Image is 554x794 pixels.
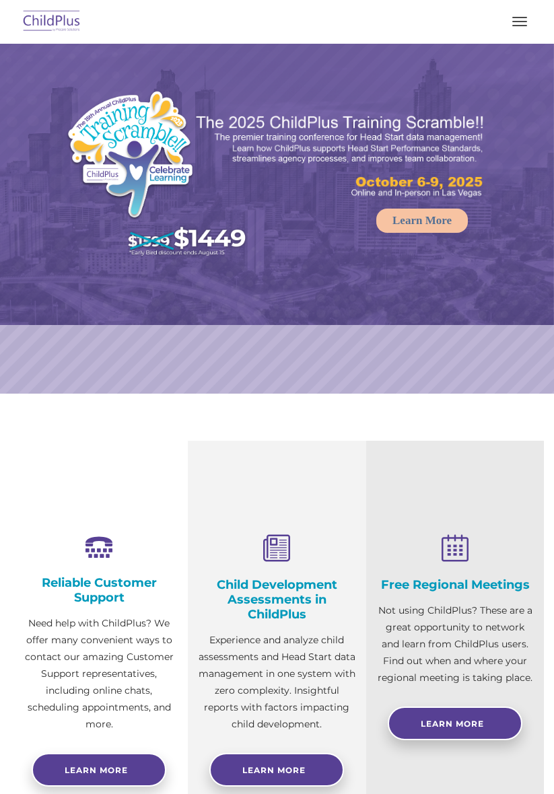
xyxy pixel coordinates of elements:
[421,719,484,729] span: Learn More
[32,753,166,787] a: Learn more
[65,765,128,775] span: Learn more
[376,577,534,592] h4: Free Regional Meetings
[20,575,178,605] h4: Reliable Customer Support
[376,209,468,233] a: Learn More
[209,753,344,787] a: Learn More
[20,615,178,733] p: Need help with ChildPlus? We offer many convenient ways to contact our amazing Customer Support r...
[198,577,355,622] h4: Child Development Assessments in ChildPlus
[198,632,355,733] p: Experience and analyze child assessments and Head Start data management in one system with zero c...
[376,602,534,686] p: Not using ChildPlus? These are a great opportunity to network and learn from ChildPlus users. Fin...
[242,765,306,775] span: Learn More
[20,6,83,38] img: ChildPlus by Procare Solutions
[388,707,522,740] a: Learn More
